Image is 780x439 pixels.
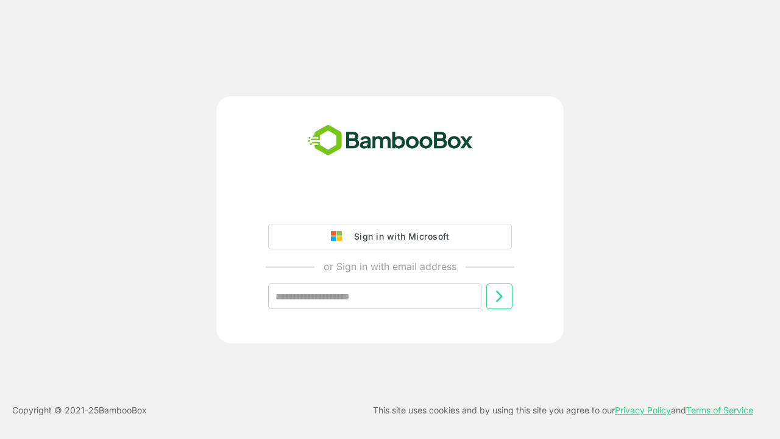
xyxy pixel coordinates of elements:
p: This site uses cookies and by using this site you agree to our and [373,403,753,418]
img: bamboobox [301,121,480,161]
div: Sign in with Microsoft [348,229,449,244]
p: or Sign in with email address [324,259,456,274]
p: Copyright © 2021- 25 BambooBox [12,403,147,418]
a: Terms of Service [686,405,753,415]
button: Sign in with Microsoft [268,224,512,249]
a: Privacy Policy [615,405,671,415]
img: google [331,231,348,242]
